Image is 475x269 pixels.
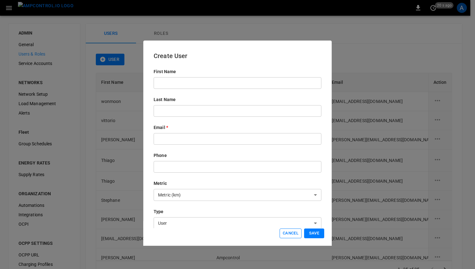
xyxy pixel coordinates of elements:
p: Metric [154,180,321,186]
p: Email [154,124,321,131]
p: Last Name [154,96,321,103]
h6: Create User [154,51,321,68]
button: Save [304,229,324,238]
p: Type [154,208,321,215]
div: Metric (km) [154,189,321,201]
div: User [154,217,321,229]
button: Cancel [280,229,302,238]
p: First Name [154,68,321,75]
p: Phone [154,152,321,159]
